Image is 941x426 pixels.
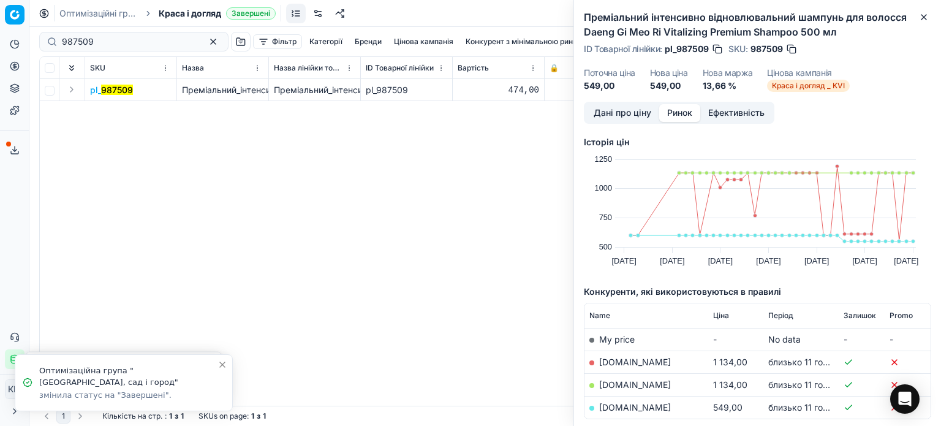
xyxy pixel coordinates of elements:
button: Цінова кампанія [389,34,458,49]
div: : [102,411,184,421]
div: Open Intercom Messenger [890,384,920,414]
td: - [839,328,885,351]
mark: 987509 [101,85,133,95]
button: 1 [56,409,70,424]
text: [DATE] [853,256,877,265]
button: Ефективність [700,104,773,122]
button: Expand all [64,61,79,75]
dd: 549,00 [650,80,688,92]
span: Назва лінійки товарів [274,63,343,73]
text: 1000 [595,183,612,192]
span: Краса і догляд [159,7,221,20]
text: [DATE] [804,256,829,265]
span: Вартість [458,63,489,73]
strong: 1 [263,411,266,421]
text: 750 [599,213,612,222]
span: Name [589,311,610,321]
div: 474,00 [458,84,539,96]
dt: Цінова кампанія [767,69,850,77]
div: Оптимізаційна група "[GEOGRAPHIC_DATA], сад і город" [39,365,217,389]
span: Promo [890,311,913,321]
button: Бренди [350,34,387,49]
text: 1250 [595,154,612,164]
td: - [885,328,931,351]
span: 987509 [750,43,783,55]
button: Фільтр [253,34,302,49]
span: 549,00 [713,402,743,413]
button: Дані про ціну [586,104,659,122]
span: Краса і доглядЗавершені [159,7,276,20]
span: ID Товарної лінійки [366,63,434,73]
span: SKUs on page : [198,411,249,421]
a: [DOMAIN_NAME] [599,379,671,390]
span: близько 11 годин тому [768,402,861,413]
span: близько 11 годин тому [768,357,861,367]
span: 🔒 [550,63,559,73]
nav: pagination [39,409,88,424]
span: Завершені [226,7,276,20]
text: [DATE] [756,256,780,265]
td: - [708,328,763,351]
dd: 13,66 % [703,80,753,92]
button: Close toast [215,357,230,372]
text: [DATE] [612,256,637,265]
h5: Історія цін [584,136,931,148]
button: Категорії [304,34,347,49]
span: ID Товарної лінійки : [584,45,662,53]
button: Go to next page [73,409,88,424]
dt: Нова ціна [650,69,688,77]
div: pl_987509 [366,84,447,96]
span: Назва [182,63,204,73]
text: [DATE] [660,256,684,265]
button: Конкурент з мінімальною ринковою ціною [461,34,624,49]
span: Ціна [713,311,729,321]
a: Оптимізаційні групи [59,7,138,20]
span: SKU [90,63,105,73]
h2: Преміальний інтенсивно відновлювальний шампунь для волосся Daeng Gi Meo Ri Vitalizing Premium Sha... [584,10,931,39]
div: змінила статус на "Завершені". [39,390,217,401]
span: Преміальний_інтенсивно_відновлювальний_шампунь_для_волосся_Daeng_Gi_Meo_Ri_Vitalizing_Premium_Sha... [182,85,690,95]
strong: 1 [251,411,254,421]
span: 1 134,00 [713,357,747,367]
dt: Поточна ціна [584,69,635,77]
button: Go to previous page [39,409,54,424]
span: близько 11 годин тому [768,379,861,390]
td: No data [763,328,839,351]
span: Краса і догляд _ KVI [767,80,850,92]
span: pl_ [90,84,133,96]
a: [DOMAIN_NAME] [599,402,671,413]
input: Пошук по SKU або назві [62,36,196,48]
span: КM [6,380,24,398]
span: pl_987509 [665,43,709,55]
button: pl_987509 [90,84,133,96]
dt: Нова маржа [703,69,753,77]
span: SKU : [728,45,748,53]
span: Залишок [844,311,876,321]
strong: з [257,411,260,421]
button: КM [5,379,25,399]
text: 500 [599,242,612,251]
span: 1 134,00 [713,379,747,390]
text: [DATE] [894,256,918,265]
strong: з [175,411,178,421]
strong: 1 [169,411,172,421]
span: My price [599,334,635,344]
div: Преміальний_інтенсивно_відновлювальний_шампунь_для_волосся_Daeng_Gi_Meo_Ri_Vitalizing_Premium_Sha... [274,84,355,96]
span: Кількість на стр. [102,411,162,421]
button: Ринок [659,104,700,122]
button: Expand [64,82,79,97]
h5: Конкуренти, які використовуються в правилі [584,286,931,298]
text: [DATE] [708,256,733,265]
strong: 1 [181,411,184,421]
dd: 549,00 [584,80,635,92]
a: [DOMAIN_NAME] [599,357,671,367]
nav: breadcrumb [59,7,276,20]
span: Період [768,311,793,321]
